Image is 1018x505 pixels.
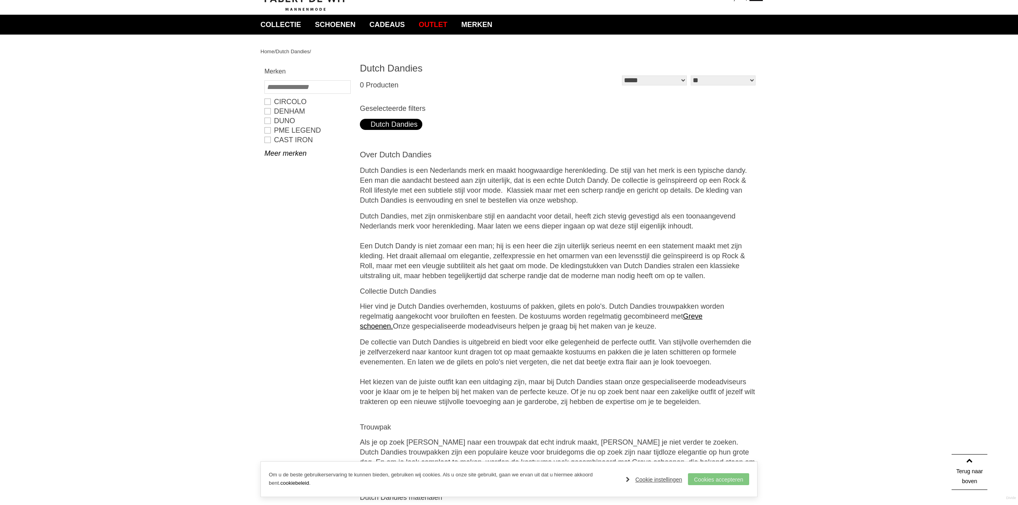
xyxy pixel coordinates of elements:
[360,423,758,431] h3: Trouwpak
[360,211,758,281] div: Dutch Dandies, met zijn onmiskenbare stijl en aandacht voor detail, heeft zich stevig gevestigd a...
[264,116,350,126] a: Duno
[455,15,498,35] a: Merken
[264,106,350,116] a: DENHAM
[360,287,758,296] h3: Collectie Dutch Dandies
[264,66,350,76] h2: Merken
[1006,493,1016,503] a: Divide
[360,337,758,367] div: De collectie van Dutch Dandies is uitgebreid en biedt voor elke gelegenheid de perfecte outfit. V...
[952,454,987,490] a: Terug naar boven
[360,166,758,205] p: Dutch Dandies is een Nederlands merk en maakt hoogwaardige herenkleding. De stijl van het merk is...
[688,473,749,485] a: Cookies accepteren
[413,15,453,35] a: Outlet
[310,48,311,54] span: /
[360,302,758,331] p: Hier vind je Dutch Dandies overhemden, kostuums of pakken, gilets en polo's. Dutch Dandies trouwp...
[269,471,618,488] p: Om u de beste gebruikerservaring te kunnen bieden, gebruiken wij cookies. Als u onze site gebruik...
[260,48,274,54] a: Home
[254,15,307,35] a: collectie
[264,126,350,135] a: PME LEGEND
[360,493,758,502] h3: Dutch Dandies materialen
[280,480,309,486] a: cookiebeleid
[363,15,411,35] a: Cadeaus
[264,149,350,158] a: Meer merken
[360,62,559,74] h1: Dutch Dandies
[360,367,758,407] div: Het kiezen van de juiste outfit kan een uitdaging zijn, maar bij Dutch Dandies staan onze gespeci...
[360,104,758,113] h3: Geselecteerde filters
[276,48,309,54] a: Dutch Dandies
[309,15,361,35] a: Schoenen
[360,81,398,89] span: 0 Producten
[626,474,682,486] a: Cookie instellingen
[365,119,418,130] div: Dutch Dandies
[360,437,758,477] div: Als je op zoek [PERSON_NAME] naar een trouwpak dat echt indruk maakt, [PERSON_NAME] je niet verde...
[360,150,758,160] h2: Over Dutch Dandies
[274,48,276,54] span: /
[264,97,350,106] a: Circolo
[264,135,350,145] a: CAST IRON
